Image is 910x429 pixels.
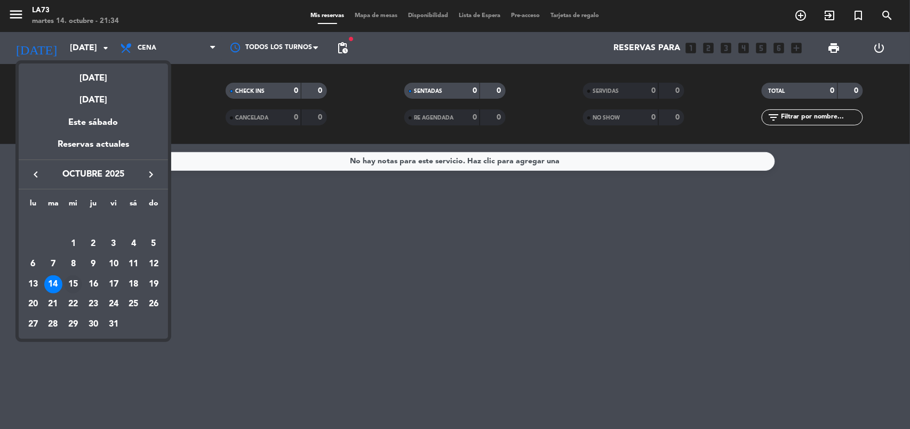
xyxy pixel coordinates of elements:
td: 1 de octubre de 2025 [63,234,83,254]
td: 12 de octubre de 2025 [143,254,164,274]
th: martes [43,197,63,214]
td: 17 de octubre de 2025 [103,274,124,295]
div: 1 [64,235,82,253]
div: [DATE] [19,63,168,85]
div: 5 [145,235,163,253]
div: 27 [24,315,42,333]
div: 8 [64,255,82,273]
div: 4 [124,235,142,253]
div: 19 [145,275,163,293]
td: 18 de octubre de 2025 [124,274,144,295]
td: 19 de octubre de 2025 [143,274,164,295]
td: 5 de octubre de 2025 [143,234,164,254]
td: 23 de octubre de 2025 [83,294,103,314]
td: 2 de octubre de 2025 [83,234,103,254]
td: 26 de octubre de 2025 [143,294,164,314]
div: 23 [84,295,102,313]
div: 3 [105,235,123,253]
td: 28 de octubre de 2025 [43,314,63,335]
div: 14 [44,275,62,293]
div: 9 [84,255,102,273]
div: 16 [84,275,102,293]
td: 14 de octubre de 2025 [43,274,63,295]
td: 31 de octubre de 2025 [103,314,124,335]
td: 21 de octubre de 2025 [43,294,63,314]
div: 2 [84,235,102,253]
div: 7 [44,255,62,273]
div: 10 [105,255,123,273]
div: Reservas actuales [19,138,168,160]
button: keyboard_arrow_right [141,168,161,181]
div: 18 [124,275,142,293]
div: [DATE] [19,85,168,107]
div: 13 [24,275,42,293]
div: 25 [124,295,142,313]
th: miércoles [63,197,83,214]
div: 15 [64,275,82,293]
th: domingo [143,197,164,214]
div: 6 [24,255,42,273]
div: 22 [64,295,82,313]
td: 11 de octubre de 2025 [124,254,144,274]
div: 31 [105,315,123,333]
td: 25 de octubre de 2025 [124,294,144,314]
td: 20 de octubre de 2025 [23,294,43,314]
td: 30 de octubre de 2025 [83,314,103,335]
td: 22 de octubre de 2025 [63,294,83,314]
td: 15 de octubre de 2025 [63,274,83,295]
div: 12 [145,255,163,273]
div: 30 [84,315,102,333]
i: keyboard_arrow_left [29,168,42,181]
th: viernes [103,197,124,214]
th: lunes [23,197,43,214]
div: 24 [105,295,123,313]
td: 8 de octubre de 2025 [63,254,83,274]
td: 3 de octubre de 2025 [103,234,124,254]
div: 17 [105,275,123,293]
button: keyboard_arrow_left [26,168,45,181]
div: Este sábado [19,108,168,138]
td: 27 de octubre de 2025 [23,314,43,335]
td: 24 de octubre de 2025 [103,294,124,314]
td: OCT. [23,214,164,234]
td: 7 de octubre de 2025 [43,254,63,274]
span: octubre 2025 [45,168,141,181]
td: 9 de octubre de 2025 [83,254,103,274]
div: 20 [24,295,42,313]
th: jueves [83,197,103,214]
td: 6 de octubre de 2025 [23,254,43,274]
td: 16 de octubre de 2025 [83,274,103,295]
div: 29 [64,315,82,333]
div: 21 [44,295,62,313]
th: sábado [124,197,144,214]
div: 28 [44,315,62,333]
td: 13 de octubre de 2025 [23,274,43,295]
div: 11 [124,255,142,273]
td: 4 de octubre de 2025 [124,234,144,254]
div: 26 [145,295,163,313]
td: 10 de octubre de 2025 [103,254,124,274]
i: keyboard_arrow_right [145,168,157,181]
td: 29 de octubre de 2025 [63,314,83,335]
